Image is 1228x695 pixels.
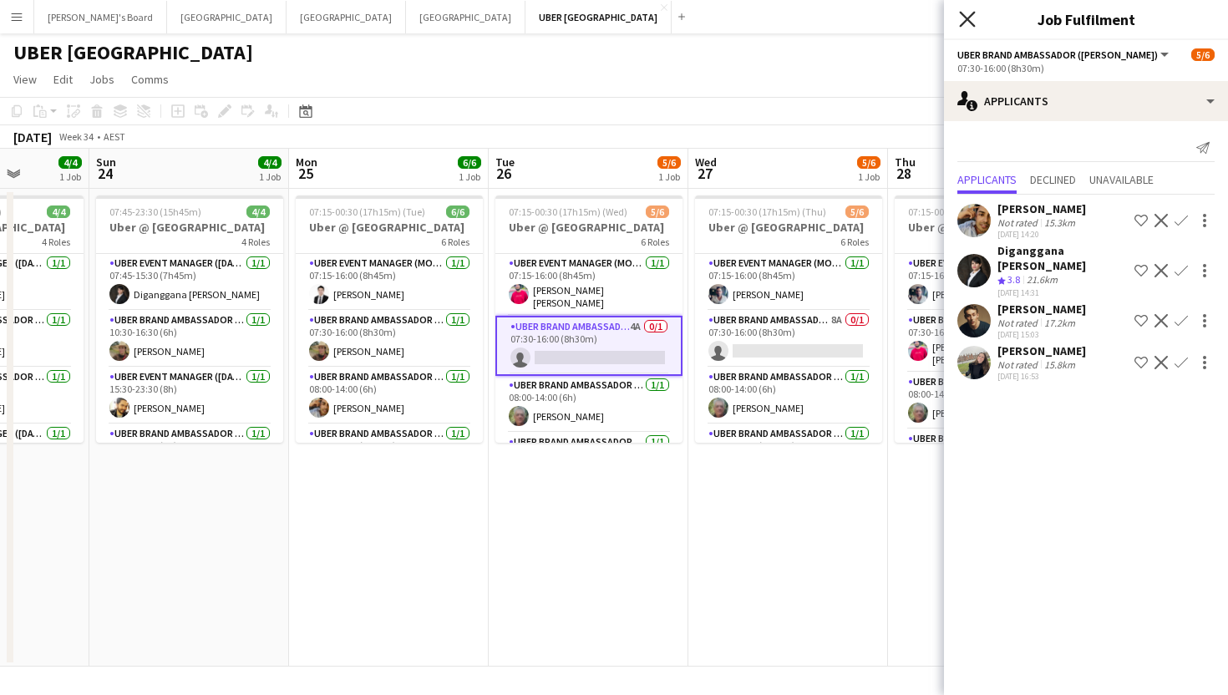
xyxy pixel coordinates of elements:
[657,156,681,169] span: 5/6
[83,68,121,90] a: Jobs
[495,433,683,490] app-card-role: UBER Brand Ambassador ([PERSON_NAME])1/1
[58,156,82,169] span: 4/4
[53,72,73,87] span: Edit
[509,205,627,218] span: 07:15-00:30 (17h15m) (Wed)
[495,155,515,170] span: Tue
[246,205,270,218] span: 4/4
[96,254,283,311] app-card-role: UBER Event Manager ([DATE])1/107:45-15:30 (7h45m)Diganggana [PERSON_NAME]
[1089,174,1154,185] span: Unavailable
[997,229,1086,240] div: [DATE] 14:20
[658,170,680,183] div: 1 Job
[997,287,1128,298] div: [DATE] 14:31
[957,48,1158,61] span: UBER Brand Ambassador (Mon - Fri)
[892,164,916,183] span: 28
[55,130,97,143] span: Week 34
[94,164,116,183] span: 24
[997,216,1041,229] div: Not rated
[296,195,483,443] app-job-card: 07:15-00:30 (17h15m) (Tue)6/6Uber @ [GEOGRAPHIC_DATA]6 RolesUBER Event Manager (Mon - Fri)1/107:1...
[944,8,1228,30] h3: Job Fulfilment
[13,129,52,145] div: [DATE]
[895,429,1082,486] app-card-role: UBER Brand Ambassador ([PERSON_NAME])1/1
[997,371,1086,382] div: [DATE] 16:53
[495,220,683,235] h3: Uber @ [GEOGRAPHIC_DATA]
[459,170,480,183] div: 1 Job
[693,164,717,183] span: 27
[858,170,880,183] div: 1 Job
[96,424,283,481] app-card-role: UBER Brand Ambassador ([DATE])1/116:30-21:30 (5h)
[1030,174,1076,185] span: Declined
[997,343,1086,358] div: [PERSON_NAME]
[1041,317,1078,329] div: 17.2km
[495,316,683,376] app-card-role: UBER Brand Ambassador ([PERSON_NAME])4A0/107:30-16:00 (8h30m)
[944,81,1228,121] div: Applicants
[47,205,70,218] span: 4/4
[997,302,1086,317] div: [PERSON_NAME]
[1023,273,1061,287] div: 21.6km
[695,195,882,443] app-job-card: 07:15-00:30 (17h15m) (Thu)5/6Uber @ [GEOGRAPHIC_DATA]6 RolesUBER Event Manager (Mon - Fri)1/107:1...
[1041,358,1078,371] div: 15.8km
[957,174,1017,185] span: Applicants
[96,311,283,368] app-card-role: UBER Brand Ambassador ([DATE])1/110:30-16:30 (6h)[PERSON_NAME]
[446,205,469,218] span: 6/6
[895,311,1082,373] app-card-role: UBER Brand Ambassador ([PERSON_NAME])1/107:30-16:00 (8h30m)[PERSON_NAME] [PERSON_NAME]
[47,68,79,90] a: Edit
[997,201,1086,216] div: [PERSON_NAME]
[695,424,882,486] app-card-role: UBER Brand Ambassador ([PERSON_NAME])1/116:00-00:30 (8h30m)
[96,220,283,235] h3: Uber @ [GEOGRAPHIC_DATA]
[840,236,869,248] span: 6 Roles
[997,358,1041,371] div: Not rated
[13,40,253,65] h1: UBER [GEOGRAPHIC_DATA]
[241,236,270,248] span: 4 Roles
[296,311,483,368] app-card-role: UBER Brand Ambassador ([PERSON_NAME])1/107:30-16:00 (8h30m)[PERSON_NAME]
[458,156,481,169] span: 6/6
[695,254,882,311] app-card-role: UBER Event Manager (Mon - Fri)1/107:15-16:00 (8h45m)[PERSON_NAME]
[13,72,37,87] span: View
[1041,216,1078,229] div: 15.3km
[895,195,1082,443] app-job-card: 07:15-00:30 (17h15m) (Fri)6/6Uber @ [GEOGRAPHIC_DATA]6 RolesUBER Event Manager (Mon - Fri)1/107:1...
[708,205,826,218] span: 07:15-00:30 (17h15m) (Thu)
[96,155,116,170] span: Sun
[406,1,525,33] button: [GEOGRAPHIC_DATA]
[42,236,70,248] span: 4 Roles
[695,155,717,170] span: Wed
[695,311,882,368] app-card-role: UBER Brand Ambassador ([PERSON_NAME])8A0/107:30-16:00 (8h30m)
[495,195,683,443] app-job-card: 07:15-00:30 (17h15m) (Wed)5/6Uber @ [GEOGRAPHIC_DATA]6 RolesUBER Event Manager (Mon - Fri)1/107:1...
[296,220,483,235] h3: Uber @ [GEOGRAPHIC_DATA]
[957,62,1215,74] div: 07:30-16:00 (8h30m)
[857,156,880,169] span: 5/6
[109,205,201,218] span: 07:45-23:30 (15h45m)
[296,155,317,170] span: Mon
[895,254,1082,311] app-card-role: UBER Event Manager (Mon - Fri)1/107:15-16:00 (8h45m)[PERSON_NAME]
[495,254,683,316] app-card-role: UBER Event Manager (Mon - Fri)1/107:15-16:00 (8h45m)[PERSON_NAME] [PERSON_NAME]
[957,48,1171,61] button: UBER Brand Ambassador ([PERSON_NAME])
[7,68,43,90] a: View
[895,373,1082,429] app-card-role: UBER Brand Ambassador ([PERSON_NAME])1/108:00-14:00 (6h)[PERSON_NAME]
[96,195,283,443] app-job-card: 07:45-23:30 (15h45m)4/4Uber @ [GEOGRAPHIC_DATA]4 RolesUBER Event Manager ([DATE])1/107:45-15:30 (...
[845,205,869,218] span: 5/6
[309,205,425,218] span: 07:15-00:30 (17h15m) (Tue)
[895,155,916,170] span: Thu
[493,164,515,183] span: 26
[908,205,1019,218] span: 07:15-00:30 (17h15m) (Fri)
[646,205,669,218] span: 5/6
[296,424,483,481] app-card-role: UBER Brand Ambassador ([PERSON_NAME])1/116:00-00:30 (8h30m)
[124,68,175,90] a: Comms
[1191,48,1215,61] span: 5/6
[89,72,114,87] span: Jobs
[59,170,81,183] div: 1 Job
[997,317,1041,329] div: Not rated
[441,236,469,248] span: 6 Roles
[997,329,1086,340] div: [DATE] 15:03
[641,236,669,248] span: 6 Roles
[997,243,1128,273] div: Diganggana [PERSON_NAME]
[895,220,1082,235] h3: Uber @ [GEOGRAPHIC_DATA]
[258,156,282,169] span: 4/4
[287,1,406,33] button: [GEOGRAPHIC_DATA]
[296,368,483,424] app-card-role: UBER Brand Ambassador ([PERSON_NAME])1/108:00-14:00 (6h)[PERSON_NAME]
[34,1,167,33] button: [PERSON_NAME]'s Board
